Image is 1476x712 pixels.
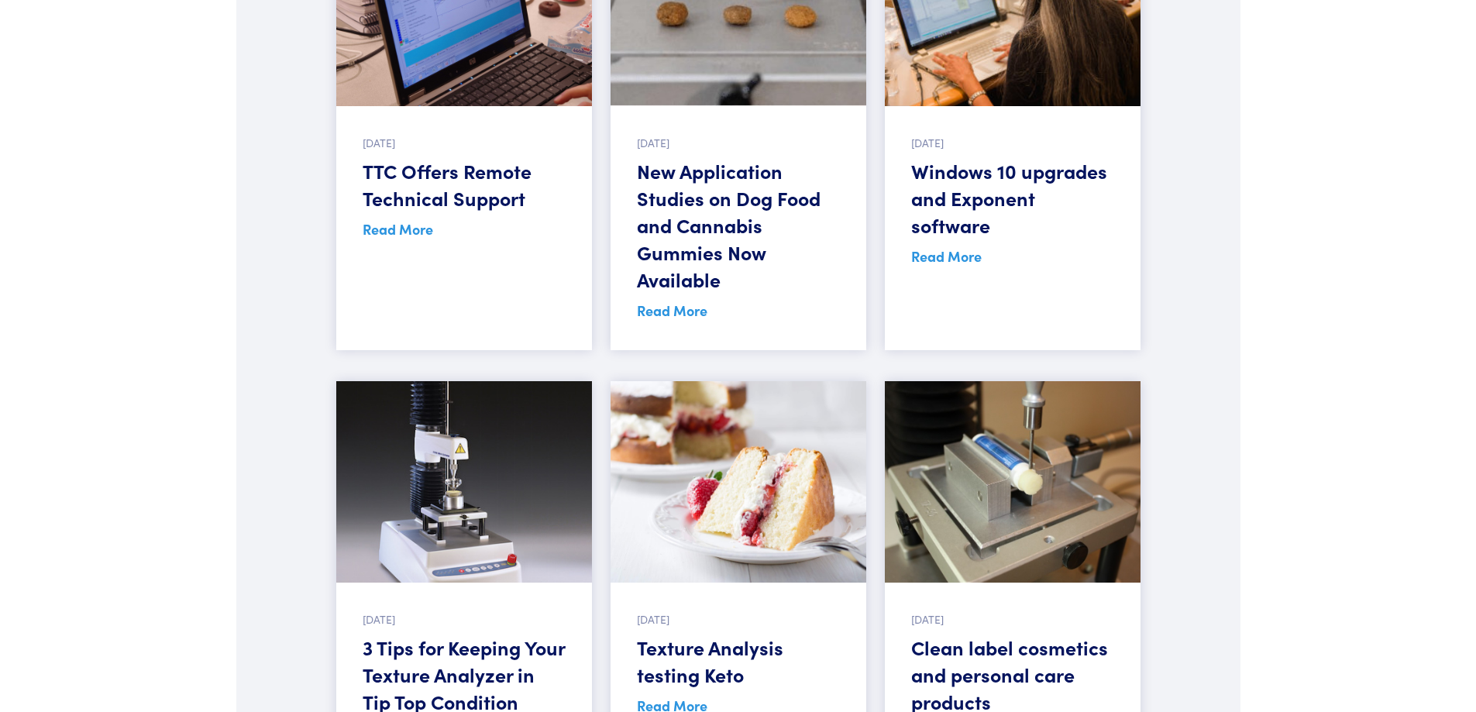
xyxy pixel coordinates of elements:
p: [DATE] [637,134,840,151]
p: [DATE] [363,134,566,151]
p: [DATE] [637,611,840,628]
a: Read More [637,301,707,320]
p: [DATE] [911,134,1114,151]
p: [DATE] [911,611,1114,628]
h5: Texture Analysis testing Keto [637,634,840,688]
p: [DATE] [363,611,566,628]
a: Read More [363,219,433,239]
a: Read More [911,246,982,266]
h5: Windows 10 upgrades and Exponent software [911,157,1114,239]
h5: New Application Studies on Dog Food and Cannabis Gummies Now Available [637,157,840,293]
h5: TTC Offers Remote Technical Support [363,157,566,212]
